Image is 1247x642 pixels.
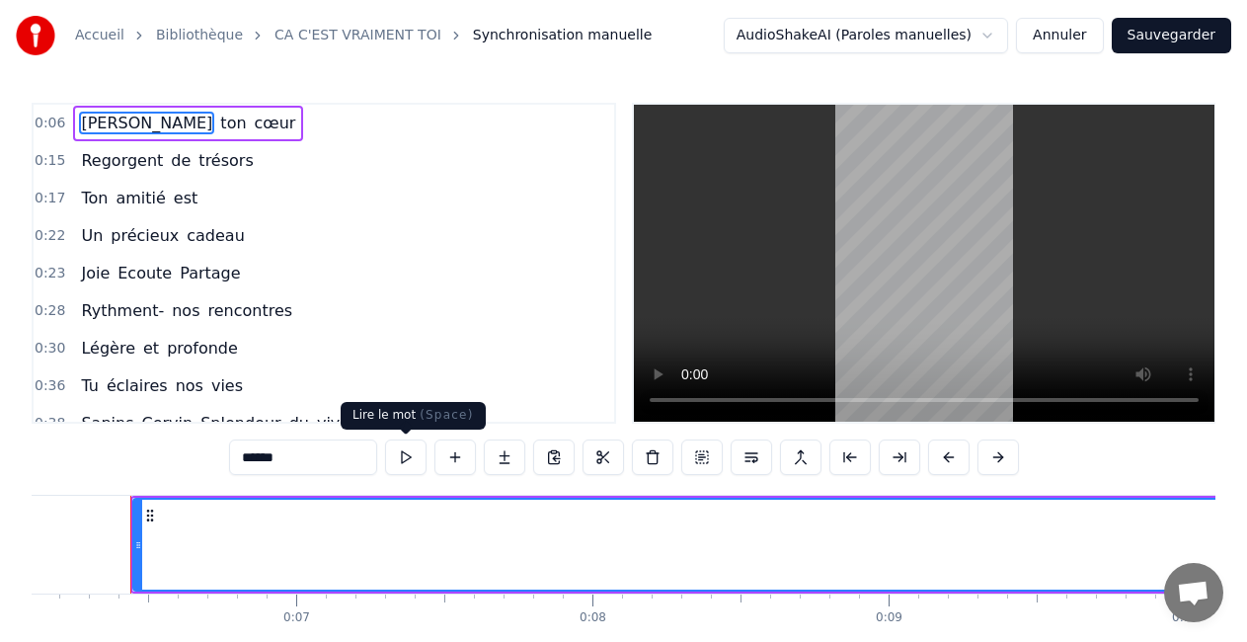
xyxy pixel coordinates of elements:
[79,299,166,322] span: Rythment-
[1112,18,1231,53] button: Sauvegarder
[79,337,137,360] span: Légère
[75,26,652,45] nav: breadcrumb
[140,412,195,435] span: Cervin
[209,374,245,397] span: vies
[79,149,165,172] span: Regorgent
[170,299,201,322] span: nos
[79,374,100,397] span: Tu
[79,412,135,435] span: Sapins
[16,16,55,55] img: youka
[287,412,311,435] span: du
[35,339,65,359] span: 0:30
[35,376,65,396] span: 0:36
[174,374,205,397] span: nos
[109,224,181,247] span: précieux
[165,337,240,360] span: profonde
[35,226,65,246] span: 0:22
[341,402,486,430] div: Lire le mot
[35,151,65,171] span: 0:15
[218,112,248,134] span: ton
[79,224,105,247] span: Un
[79,112,214,134] span: [PERSON_NAME]
[35,301,65,321] span: 0:28
[178,262,242,284] span: Partage
[35,189,65,208] span: 0:17
[205,299,294,322] span: rencontres
[114,187,167,209] span: amitié
[79,262,112,284] span: Joie
[156,26,243,45] a: Bibliothèque
[116,262,174,284] span: Ecoute
[35,114,65,133] span: 0:06
[196,149,255,172] span: trésors
[283,610,310,626] div: 0:07
[172,187,199,209] span: est
[1164,563,1223,622] a: Ouvrir le chat
[253,112,298,134] span: cœur
[580,610,606,626] div: 0:08
[876,610,902,626] div: 0:09
[1016,18,1103,53] button: Annuler
[105,374,170,397] span: éclaires
[420,408,473,422] span: ( Space )
[75,26,124,45] a: Accueil
[1172,610,1199,626] div: 0:10
[274,26,441,45] a: CA C'EST VRAIMENT TOI
[141,337,161,360] span: et
[35,264,65,283] span: 0:23
[473,26,653,45] span: Synchronisation manuelle
[185,224,247,247] span: cadeau
[35,414,65,434] span: 0:38
[169,149,193,172] span: de
[79,187,110,209] span: Ton
[198,412,282,435] span: Splendeur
